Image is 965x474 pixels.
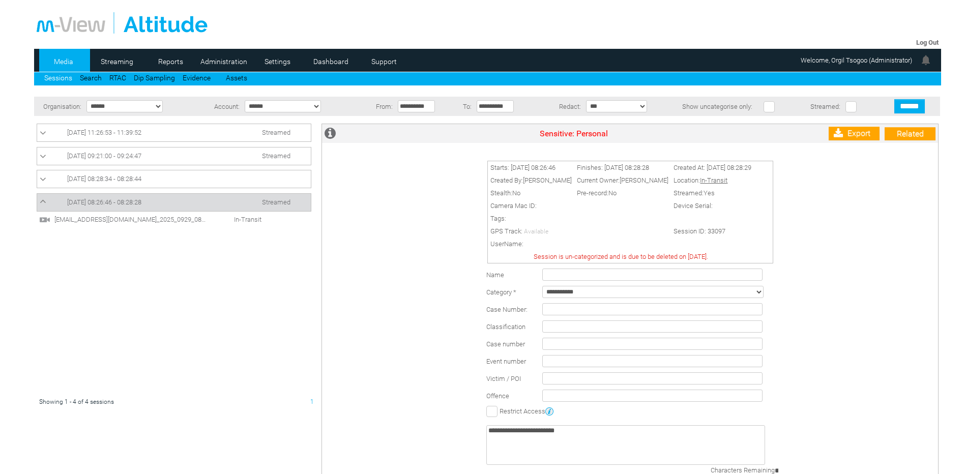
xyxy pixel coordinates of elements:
span: Created At: [674,164,705,171]
span: No [608,189,617,197]
td: Redact: [534,97,583,116]
label: Category * [486,288,516,296]
img: bell24.png [920,54,932,66]
span: Showing 1 - 4 of 4 sessions [39,398,114,405]
span: GPS Track: [490,227,522,235]
span: Event number [486,358,526,365]
span: Streamed [262,198,290,206]
td: Organisation: [34,97,84,116]
span: UserName: [490,240,523,248]
a: RTAC [109,74,126,82]
a: Streaming [93,54,142,69]
td: Pre-record: [574,187,671,199]
span: Tags: [490,215,506,222]
span: [DATE] 08:26:46 - 08:28:28 [67,198,141,206]
span: Offence [486,392,509,400]
a: Log Out [916,39,939,46]
a: [EMAIL_ADDRESS][DOMAIN_NAME]_2025_0929_082646_000.mp4 In-Transit [39,215,267,223]
td: Sensitive: Personal [353,124,795,143]
span: Finishes: [577,164,603,171]
span: [DATE] 08:28:34 - 08:28:44 [67,175,141,183]
td: Streamed: [671,187,754,199]
a: Dashboard [306,54,356,69]
span: No [512,189,520,197]
span: Session is un-categorized and is due to be deleted on [DATE]. [534,253,708,260]
span: [DATE] 09:21:00 - 09:24:47 [67,152,141,160]
span: Streamed [262,152,290,160]
td: Camera Mac ID: [488,199,671,212]
span: Victim / POI [486,375,521,382]
td: Account: [199,97,242,116]
span: [PERSON_NAME] [620,176,668,184]
span: Case Number: [486,306,528,313]
td: Stealth: [488,187,574,199]
span: Streamed [262,129,290,136]
a: Export [829,127,880,140]
a: [DATE] 08:28:34 - 08:28:44 [40,173,308,185]
td: Created By: [488,174,574,187]
a: Administration [199,54,249,69]
a: [DATE] 11:26:53 - 11:39:52 [40,127,308,139]
span: [PERSON_NAME] [523,176,572,184]
span: Device Serial: [674,202,713,210]
a: Support [360,54,409,69]
a: Sessions [44,74,72,82]
label: Name [486,271,504,279]
span: [DATE] 08:26:46 [511,164,555,171]
a: Related [885,127,935,140]
span: 33097 [708,227,725,235]
span: Session ID: [674,227,706,235]
a: Reports [146,54,195,69]
a: Settings [253,54,302,69]
a: Assets [226,74,247,82]
span: Streamed: [810,103,840,110]
span: In-Transit [700,176,727,184]
a: [DATE] 09:21:00 - 09:24:47 [40,150,308,162]
img: video24.svg [39,214,50,225]
span: Show uncategorise only: [682,103,752,110]
td: Restrict Access [484,404,781,418]
span: [DATE] 08:28:28 [604,164,649,171]
td: To: [455,97,474,116]
span: 1 [310,398,314,405]
span: Classification [486,323,525,331]
span: Case number [486,340,525,348]
span: Starts: [490,164,509,171]
span: [DATE] 08:28:29 [707,164,751,171]
a: Search [80,74,102,82]
a: Media [39,54,89,69]
td: Current Owner: [574,174,671,187]
td: From: [364,97,395,116]
td: Location: [671,174,754,187]
a: Evidence [183,74,211,82]
span: Welcome, Orgil Tsogoo (Administrator) [801,56,912,64]
span: [DATE] 11:26:53 - 11:39:52 [67,129,141,136]
a: Dip Sampling [134,74,175,82]
span: In-Transit [209,216,267,223]
span: AdamC@mview.com.au_2025_0929_082646_000.mp4 [52,216,207,223]
a: [DATE] 08:26:46 - 08:28:28 [40,196,308,209]
span: Yes [704,189,715,197]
